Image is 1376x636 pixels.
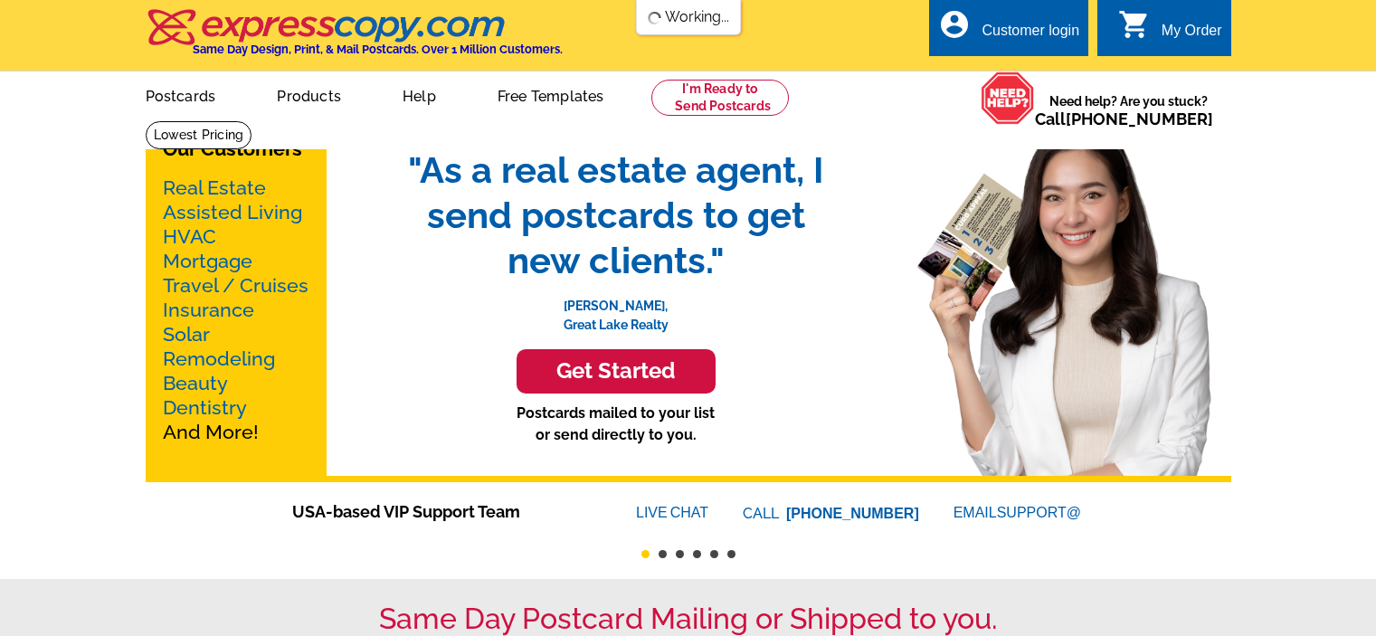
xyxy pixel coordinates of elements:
a: Dentistry [163,396,247,419]
a: LIVECHAT [636,505,708,520]
font: CALL [743,503,782,525]
a: account_circle Customer login [938,20,1079,43]
button: 3 of 6 [676,550,684,558]
span: Need help? Are you stuck? [1035,92,1222,128]
a: Products [248,73,370,116]
a: Remodeling [163,347,275,370]
a: HVAC [163,225,216,248]
a: shopping_cart My Order [1118,20,1222,43]
font: LIVE [636,502,670,524]
button: 6 of 6 [727,550,735,558]
a: Insurance [163,299,254,321]
div: My Order [1162,23,1222,48]
font: SUPPORT@ [997,502,1084,524]
button: 5 of 6 [710,550,718,558]
a: Travel / Cruises [163,274,308,297]
p: [PERSON_NAME], Great Lake Realty [390,283,842,335]
i: shopping_cart [1118,8,1151,41]
h1: Same Day Postcard Mailing or Shipped to you. [146,602,1231,636]
span: USA-based VIP Support Team [292,499,582,524]
a: Mortgage [163,250,252,272]
a: EMAILSUPPORT@ [954,505,1084,520]
h4: Same Day Design, Print, & Mail Postcards. Over 1 Million Customers. [193,43,563,56]
a: Same Day Design, Print, & Mail Postcards. Over 1 Million Customers. [146,22,563,56]
a: Assisted Living [163,201,302,223]
a: Beauty [163,372,228,394]
a: Solar [163,323,210,346]
a: [PHONE_NUMBER] [1066,109,1213,128]
span: Call [1035,109,1213,128]
button: 1 of 6 [641,550,650,558]
img: loading... [647,11,661,25]
i: account_circle [938,8,971,41]
h3: Get Started [539,358,693,384]
a: Get Started [390,349,842,394]
a: Free Templates [469,73,633,116]
div: Customer login [982,23,1079,48]
a: Real Estate [163,176,266,199]
a: Help [374,73,465,116]
p: And More! [163,176,309,444]
img: help [981,71,1035,125]
button: 4 of 6 [693,550,701,558]
a: [PHONE_NUMBER] [786,506,919,521]
a: Postcards [117,73,245,116]
p: Postcards mailed to your list or send directly to you. [390,403,842,446]
button: 2 of 6 [659,550,667,558]
span: "As a real estate agent, I send postcards to get new clients." [390,147,842,283]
